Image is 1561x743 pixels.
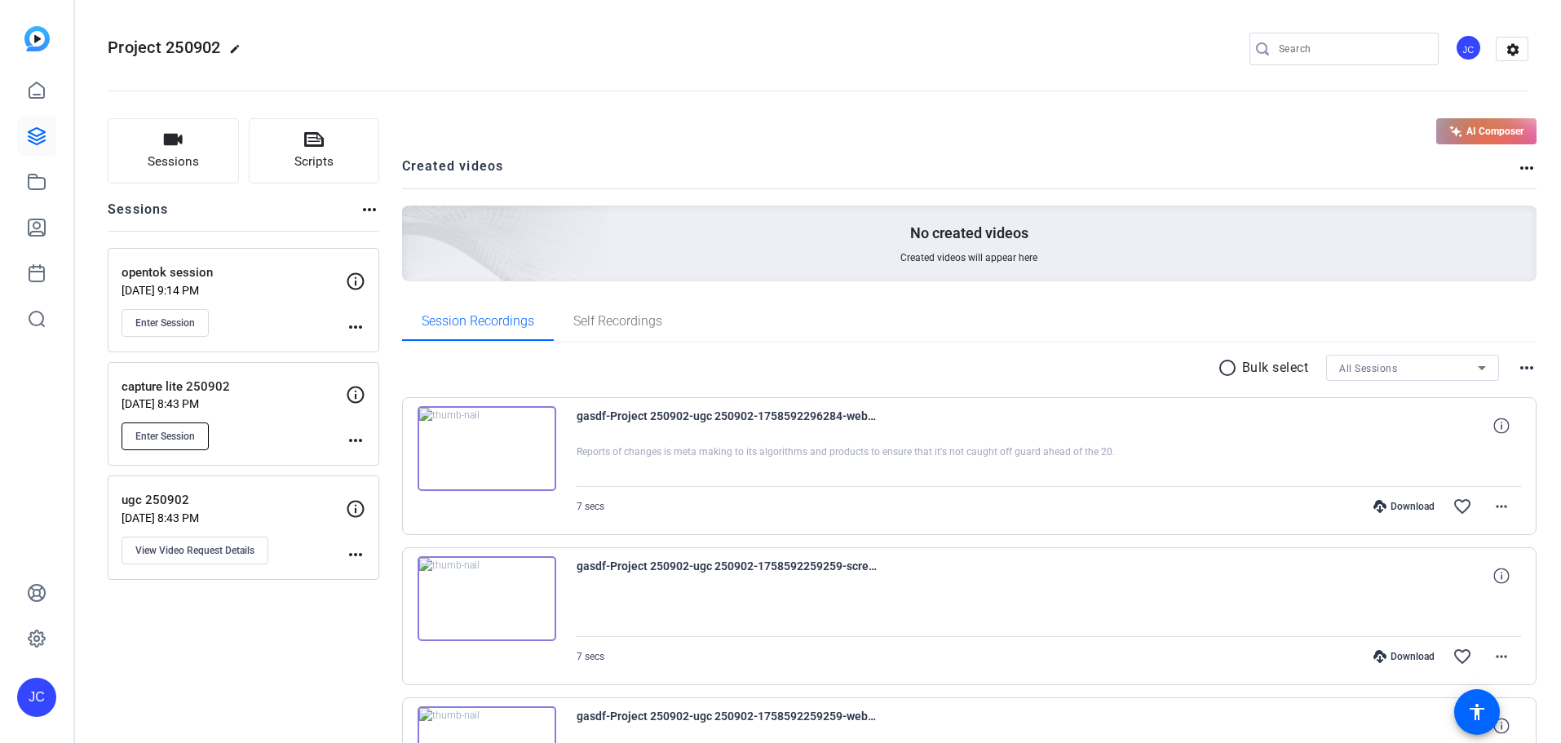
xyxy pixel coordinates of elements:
input: Search [1279,39,1426,59]
button: Enter Session [122,422,209,450]
mat-icon: more_horiz [1517,158,1537,178]
h2: Created videos [402,157,1518,188]
button: Enter Session [122,309,209,337]
mat-icon: radio_button_unchecked [1218,358,1242,378]
div: JC [17,678,56,717]
span: All Sessions [1339,363,1397,374]
button: View Video Request Details [122,537,268,564]
button: AI Composer [1436,118,1537,144]
mat-icon: favorite_border [1453,647,1472,666]
span: Project 250902 [108,38,221,57]
mat-icon: more_horiz [1517,358,1537,378]
mat-icon: more_horiz [360,200,379,219]
span: Created videos will appear here [900,251,1037,264]
mat-icon: more_horiz [1492,647,1511,666]
p: [DATE] 8:43 PM [122,511,346,524]
p: opentok session [122,263,346,282]
img: thumb-nail [418,556,556,641]
span: Session Recordings [422,315,534,328]
span: Enter Session [135,430,195,443]
img: thumb-nail [418,406,556,491]
mat-icon: settings [1497,38,1529,62]
p: [DATE] 8:43 PM [122,397,346,410]
mat-icon: more_horiz [346,545,365,564]
span: 7 secs [577,501,604,512]
p: ugc 250902 [122,491,346,510]
p: No created videos [910,223,1028,243]
div: Download [1365,500,1443,513]
button: Scripts [249,118,380,184]
mat-icon: edit [229,43,249,63]
p: capture lite 250902 [122,378,346,396]
ngx-avatar: Jihye Cho [1455,34,1484,63]
span: Sessions [148,153,199,171]
div: Download [1365,650,1443,663]
mat-icon: more_horiz [1492,497,1511,516]
p: [DATE] 9:14 PM [122,284,346,297]
img: Creted videos background [219,44,608,398]
mat-icon: accessibility [1467,702,1487,722]
img: blue-gradient.svg [24,26,50,51]
span: gasdf-Project 250902-ugc 250902-1758592296284-webcam [577,406,878,445]
p: Bulk select [1242,358,1309,378]
div: JC [1455,34,1482,61]
span: Self Recordings [573,315,662,328]
span: gasdf-Project 250902-ugc 250902-1758592259259-screen [577,556,878,595]
mat-icon: more_horiz [346,431,365,450]
span: Scripts [294,153,334,171]
span: Enter Session [135,316,195,329]
h2: Sessions [108,200,169,231]
button: Sessions [108,118,239,184]
mat-icon: more_horiz [346,317,365,337]
mat-icon: favorite_border [1453,497,1472,516]
span: 7 secs [577,651,604,662]
span: View Video Request Details [135,544,254,557]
